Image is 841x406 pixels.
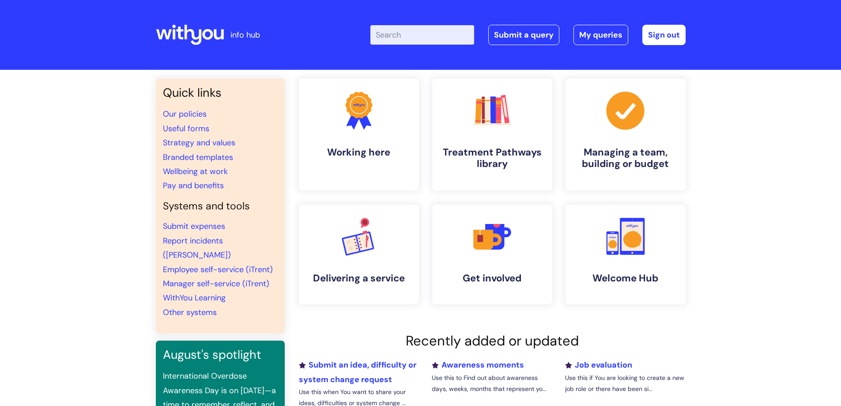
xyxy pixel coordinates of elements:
[163,86,278,100] h3: Quick links
[573,147,679,170] h4: Managing a team, building or budget
[642,25,686,45] a: Sign out
[432,372,552,395] p: Use this to Find out about awareness days, weeks, months that represent yo...
[370,25,474,45] input: Search
[299,205,419,304] a: Delivering a service
[163,123,209,134] a: Useful forms
[573,25,628,45] a: My queries
[163,307,217,318] a: Other systems
[306,273,412,284] h4: Delivering a service
[163,152,233,163] a: Branded templates
[566,79,686,190] a: Managing a team, building or budget
[565,360,632,370] a: Job evaluation
[306,147,412,158] h4: Working here
[432,205,552,304] a: Get involved
[566,205,686,304] a: Welcome Hub
[432,360,524,370] a: Awareness moments
[163,137,235,148] a: Strategy and values
[488,25,559,45] a: Submit a query
[230,28,260,42] p: info hub
[370,25,686,45] div: | -
[163,200,278,212] h4: Systems and tools
[573,273,679,284] h4: Welcome Hub
[163,278,269,289] a: Manager self-service (iTrent)
[299,360,416,384] a: Submit an idea, difficulty or system change request
[439,147,545,170] h4: Treatment Pathways library
[163,166,228,177] a: Wellbeing at work
[432,79,552,190] a: Treatment Pathways library
[163,235,231,260] a: Report incidents ([PERSON_NAME])
[565,372,685,395] p: Use this if You are looking to create a new job role or there have been si...
[163,264,273,275] a: Employee self-service (iTrent)
[163,221,225,231] a: Submit expenses
[299,79,419,190] a: Working here
[163,348,278,362] h3: August's spotlight
[163,109,207,119] a: Our policies
[299,333,686,349] h2: Recently added or updated
[439,273,545,284] h4: Get involved
[163,292,226,303] a: WithYou Learning
[163,180,224,191] a: Pay and benefits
